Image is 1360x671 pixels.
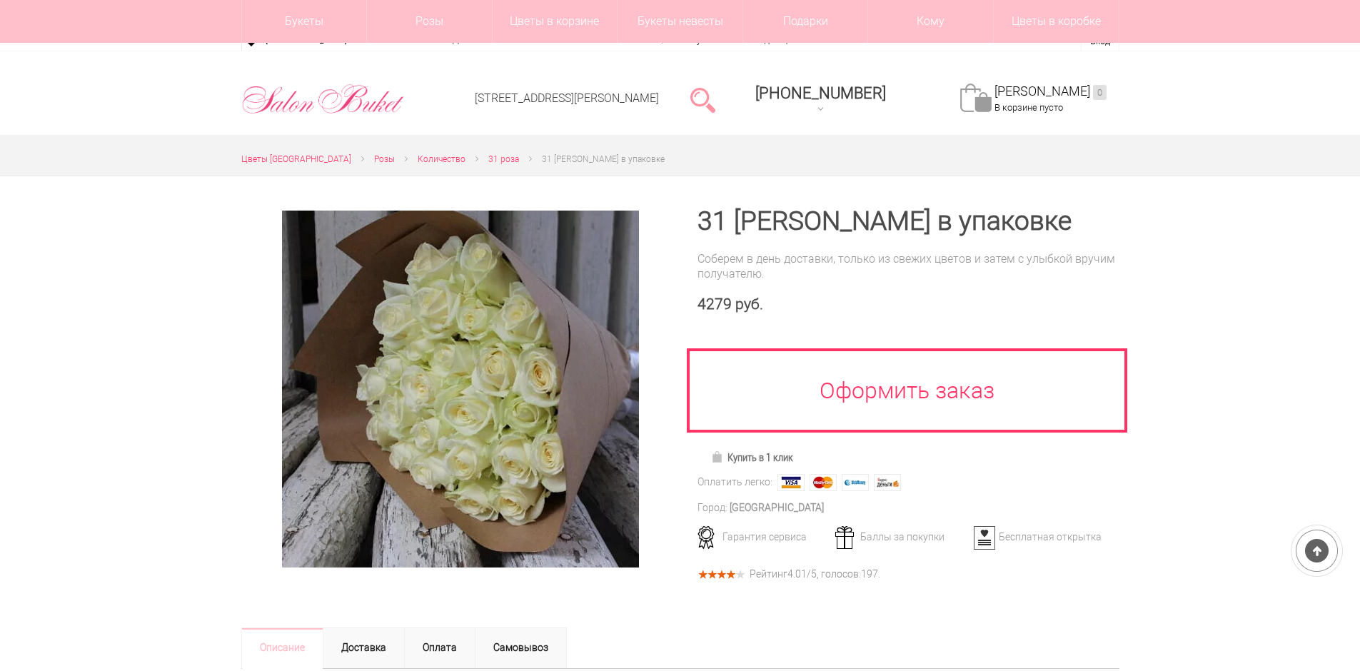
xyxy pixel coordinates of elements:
[810,474,837,491] img: MasterCard
[750,570,880,578] div: Рейтинг /5, голосов: .
[994,84,1107,100] a: [PERSON_NAME]
[374,152,395,167] a: Розы
[777,474,805,491] img: Visa
[747,79,895,120] a: [PHONE_NUMBER]
[711,451,727,463] img: Купить в 1 клик
[1093,85,1107,100] ins: 0
[258,211,663,567] a: Увеличить
[705,448,800,468] a: Купить в 1 клик
[874,474,901,491] img: Яндекс Деньги
[697,500,727,515] div: Город:
[697,475,772,490] div: Оплатить легко:
[475,627,567,669] a: Самовывоз
[842,474,869,491] img: Webmoney
[730,500,824,515] div: [GEOGRAPHIC_DATA]
[830,530,971,543] div: Баллы за покупки
[241,627,323,669] a: Описание
[697,208,1119,234] h1: 31 [PERSON_NAME] в упаковке
[374,154,395,164] span: Розы
[787,568,807,580] span: 4.01
[488,152,519,167] a: 31 роза
[969,530,1109,543] div: Бесплатная открытка
[697,251,1119,281] div: Соберем в день доставки, только из свежих цветов и затем с улыбкой вручим получателю.
[861,568,878,580] span: 197
[241,152,351,167] a: Цветы [GEOGRAPHIC_DATA]
[697,296,1119,313] div: 4279 руб.
[692,530,833,543] div: Гарантия сервиса
[418,154,465,164] span: Количество
[687,348,1128,433] a: Оформить заказ
[241,154,351,164] span: Цветы [GEOGRAPHIC_DATA]
[241,81,405,118] img: Цветы Нижний Новгород
[755,84,886,102] span: [PHONE_NUMBER]
[282,211,639,567] img: 31 Белая роза в упаковке
[475,91,659,105] a: [STREET_ADDRESS][PERSON_NAME]
[542,154,665,164] span: 31 [PERSON_NAME] в упаковке
[488,154,519,164] span: 31 роза
[418,152,465,167] a: Количество
[994,102,1063,113] span: В корзине пусто
[404,627,475,669] a: Оплата
[323,627,405,669] a: Доставка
